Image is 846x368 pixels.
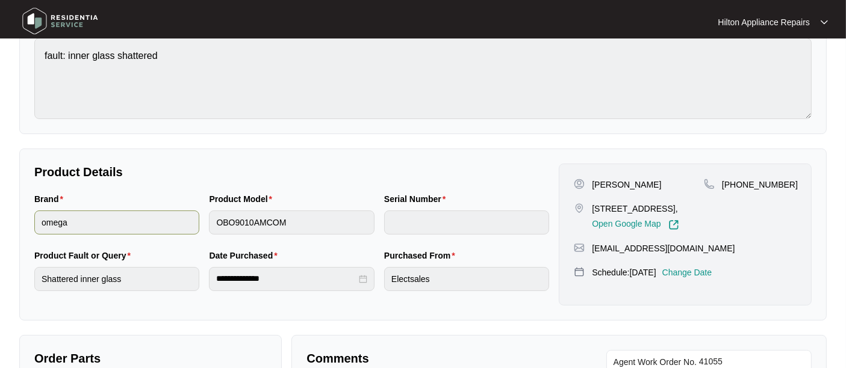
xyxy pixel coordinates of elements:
[34,250,135,262] label: Product Fault or Query
[384,250,460,262] label: Purchased From
[592,266,656,278] p: Schedule: [DATE]
[34,38,812,119] textarea: fault: inner glass shattered
[592,242,735,254] p: [EMAIL_ADDRESS][DOMAIN_NAME]
[34,193,68,205] label: Brand
[216,272,356,285] input: Date Purchased
[34,350,267,367] p: Order Parts
[209,210,374,235] input: Product Model
[384,193,450,205] label: Serial Number
[306,350,550,367] p: Comments
[668,219,679,230] img: Link-External
[209,193,277,205] label: Product Model
[574,203,585,213] img: map-pin
[592,179,661,191] p: [PERSON_NAME]
[34,164,549,180] p: Product Details
[384,210,549,235] input: Serial Number
[574,242,585,253] img: map-pin
[209,250,282,262] label: Date Purchased
[384,267,549,291] input: Purchased From
[662,266,712,278] p: Change Date
[718,16,810,28] p: Hilton Appliance Repairs
[34,267,199,291] input: Product Fault or Query
[34,210,199,235] input: Brand
[592,203,679,215] p: [STREET_ADDRESS],
[704,179,715,189] img: map-pin
[821,19,828,25] img: dropdown arrow
[574,266,585,277] img: map-pin
[722,180,798,189] span: [PHONE_NUMBER]
[18,3,102,39] img: residentia service logo
[592,219,679,230] a: Open Google Map
[574,179,585,189] img: user-pin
